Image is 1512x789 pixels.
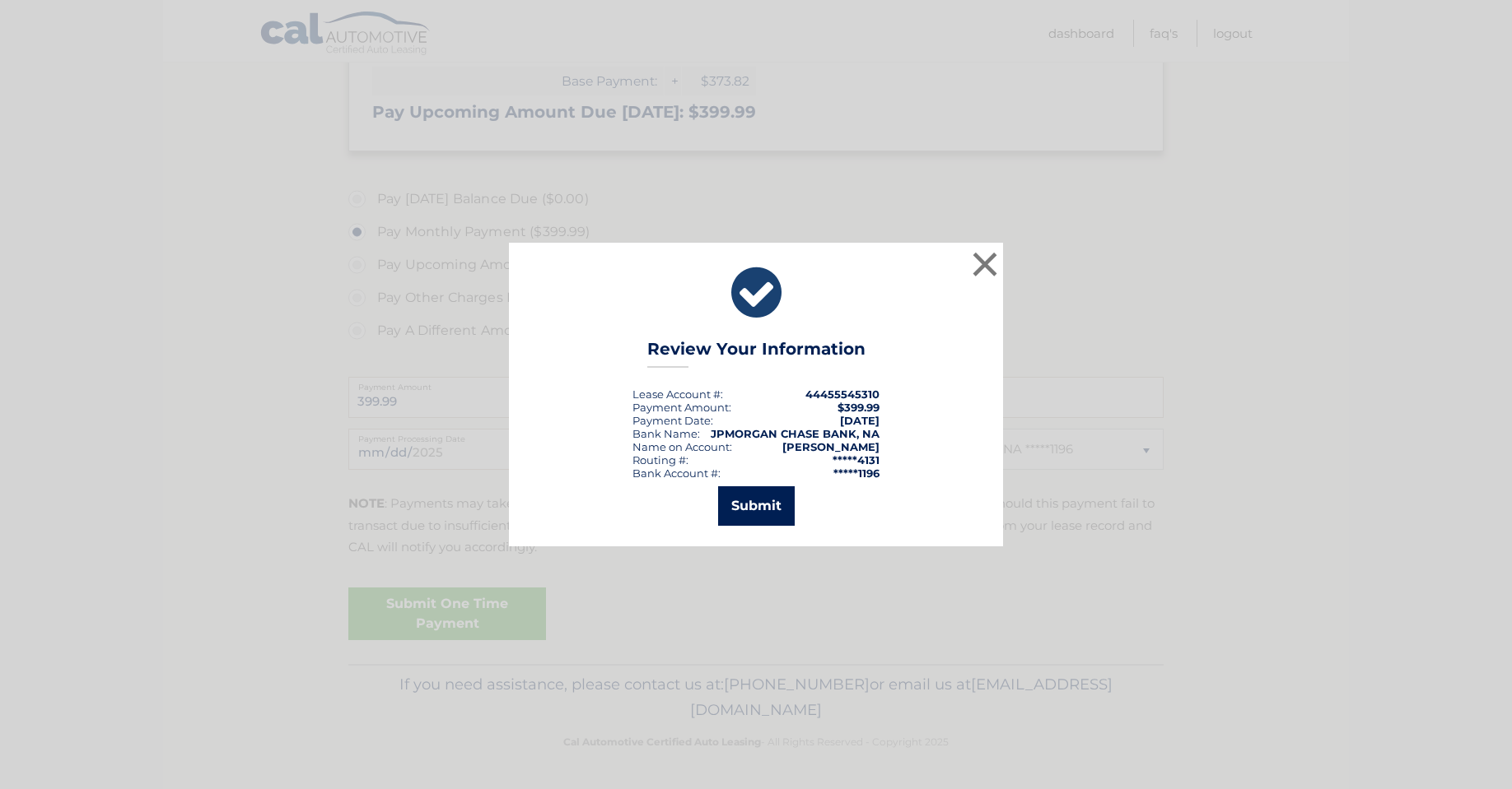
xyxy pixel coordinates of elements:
[838,401,880,414] span: $399.99
[632,388,723,401] div: Lease Account #:
[968,248,1001,281] button: ×
[632,440,732,453] div: Name on Account:
[805,388,880,401] strong: 44455545310
[632,414,711,427] span: Payment Date
[782,440,880,453] strong: [PERSON_NAME]
[647,339,866,368] h3: Review Your Information
[840,414,880,427] span: [DATE]
[632,466,721,480] div: Bank Account #:
[632,453,688,466] div: Routing #:
[632,414,713,427] div: :
[711,427,880,440] strong: JPMORGAN CHASE BANK, NA
[718,486,795,526] button: Submit
[632,427,700,440] div: Bank Name:
[632,401,731,414] div: Payment Amount:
